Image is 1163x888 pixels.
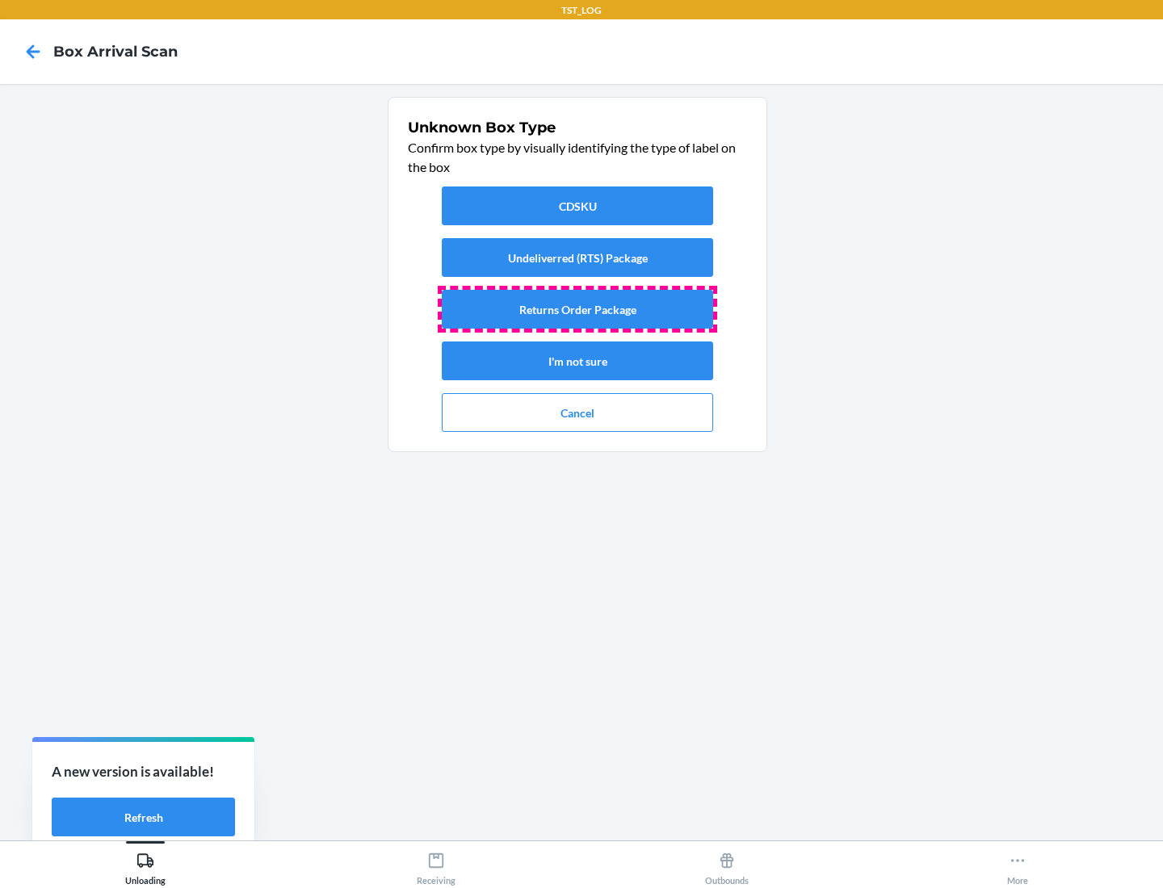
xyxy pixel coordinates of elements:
[581,841,872,886] button: Outbounds
[442,393,713,432] button: Cancel
[442,186,713,225] button: CDSKU
[442,290,713,329] button: Returns Order Package
[705,845,749,886] div: Outbounds
[872,841,1163,886] button: More
[53,41,178,62] h4: Box Arrival Scan
[408,138,747,177] p: Confirm box type by visually identifying the type of label on the box
[442,341,713,380] button: I'm not sure
[52,798,235,836] button: Refresh
[125,845,166,886] div: Unloading
[417,845,456,886] div: Receiving
[561,3,602,18] p: TST_LOG
[1007,845,1028,886] div: More
[52,761,235,782] p: A new version is available!
[408,117,747,138] h1: Unknown Box Type
[291,841,581,886] button: Receiving
[442,238,713,277] button: Undeliverred (RTS) Package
